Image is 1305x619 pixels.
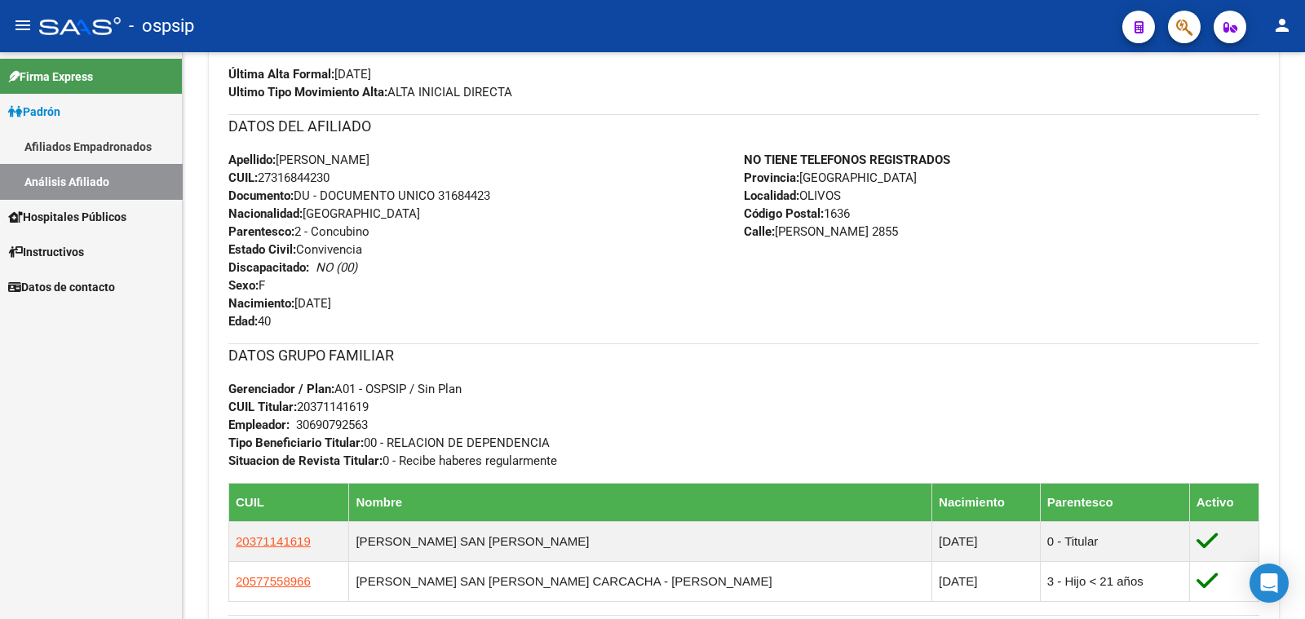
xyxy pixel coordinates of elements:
span: 20371141619 [228,400,369,414]
span: 40 [228,314,271,329]
strong: CUIL: [228,170,258,185]
span: [GEOGRAPHIC_DATA] [744,170,917,185]
strong: Sexo: [228,278,259,293]
td: 3 - Hijo < 21 años [1040,561,1189,601]
h3: DATOS GRUPO FAMILIAR [228,344,1259,367]
div: 30690792563 [296,416,368,434]
strong: Gerenciador / Plan: [228,382,334,396]
span: Hospitales Públicos [8,208,126,226]
strong: Localidad: [744,188,799,203]
strong: Documento: [228,188,294,203]
span: [PERSON_NAME] [228,153,369,167]
strong: Estado Civil: [228,242,296,257]
th: Nombre [349,483,932,521]
strong: Calle: [744,224,775,239]
span: F [228,278,265,293]
strong: CUIL Titular: [228,400,297,414]
span: DU - DOCUMENTO UNICO 31684423 [228,188,490,203]
span: 20371141619 [236,534,311,548]
strong: Parentesco: [228,224,294,239]
td: [PERSON_NAME] SAN [PERSON_NAME] [349,521,932,561]
span: [DATE] [228,67,371,82]
td: [DATE] [932,561,1041,601]
strong: Edad: [228,314,258,329]
strong: Código Postal: [744,206,824,221]
strong: Empleador: [228,418,290,432]
th: Activo [1189,483,1259,521]
i: NO (00) [316,260,357,275]
td: [DATE] [932,521,1041,561]
span: - ospsip [129,8,194,44]
span: 0 - Recibe haberes regularmente [228,453,557,468]
th: Nacimiento [932,483,1041,521]
td: 0 - Titular [1040,521,1189,561]
span: 20577558966 [236,574,311,588]
h3: DATOS DEL AFILIADO [228,115,1259,138]
span: Datos de contacto [8,278,115,296]
span: Padrón [8,103,60,121]
strong: Tipo Beneficiario Titular: [228,436,364,450]
span: [DATE] [228,296,331,311]
span: Instructivos [8,243,84,261]
th: CUIL [229,483,349,521]
mat-icon: person [1272,15,1292,35]
span: 27316844230 [228,170,330,185]
div: Open Intercom Messenger [1250,564,1289,603]
th: Parentesco [1040,483,1189,521]
span: OLIVOS [744,188,841,203]
strong: NO TIENE TELEFONOS REGISTRADOS [744,153,950,167]
span: A01 - OSPSIP / Sin Plan [228,382,462,396]
span: 00 - RELACION DE DEPENDENCIA [228,436,550,450]
strong: Situacion de Revista Titular: [228,453,383,468]
strong: Nacionalidad: [228,206,303,221]
span: 2 - Concubino [228,224,369,239]
strong: Última Alta Formal: [228,67,334,82]
strong: Discapacitado: [228,260,309,275]
strong: Apellido: [228,153,276,167]
span: Convivencia [228,242,362,257]
span: 1636 [744,206,850,221]
strong: Ultimo Tipo Movimiento Alta: [228,85,387,99]
td: [PERSON_NAME] SAN [PERSON_NAME] CARCACHA - [PERSON_NAME] [349,561,932,601]
span: [GEOGRAPHIC_DATA] [228,206,420,221]
span: Firma Express [8,68,93,86]
span: ALTA INICIAL DIRECTA [228,85,512,99]
strong: Nacimiento: [228,296,294,311]
span: [PERSON_NAME] 2855 [744,224,898,239]
mat-icon: menu [13,15,33,35]
strong: Provincia: [744,170,799,185]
